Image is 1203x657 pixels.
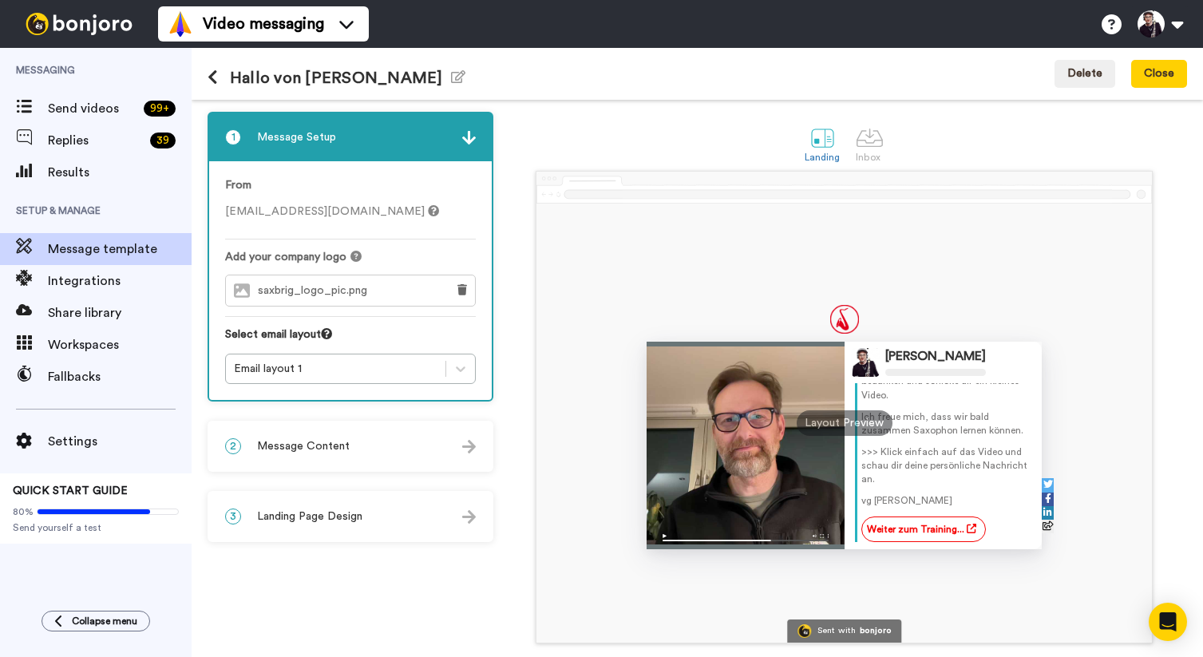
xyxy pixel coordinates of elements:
label: From [225,177,251,194]
p: vg [PERSON_NAME] [861,494,1032,508]
span: Fallbacks [48,367,192,386]
p: >>> Klick einfach auf das Video und schau dir deine persönliche Nachricht an. [861,445,1032,486]
span: Video messaging [203,13,324,35]
img: Bonjoro Logo [797,624,811,638]
div: 99 + [144,101,176,117]
div: Open Intercom Messenger [1149,603,1187,641]
button: Close [1131,60,1187,89]
a: Landing [797,116,849,171]
h1: Hallo von [PERSON_NAME] [208,69,465,87]
div: [PERSON_NAME] [885,349,986,364]
span: Send yourself a test [13,521,179,534]
span: Results [48,163,192,182]
span: Send videos [48,99,137,118]
div: 3Landing Page Design [208,491,493,542]
img: arrow.svg [462,510,476,524]
span: Share library [48,303,192,323]
span: 1 [225,129,241,145]
span: Landing Page Design [257,509,362,524]
span: 80% [13,505,34,518]
img: player-controls-full.svg [647,526,845,549]
span: Integrations [48,271,192,291]
div: Sent with [817,627,856,635]
img: a8802ee2-cb5e-41dc-98ed-a7852ebcae10 [830,305,859,334]
span: Workspaces [48,335,192,354]
button: Collapse menu [42,611,150,631]
span: Message Setup [257,129,336,145]
span: Message template [48,239,192,259]
div: 2Message Content [208,421,493,472]
div: bonjoro [860,627,891,635]
p: Ich freue mich, dass wir bald zusammen Saxophon lernen können. [861,410,1032,437]
span: Settings [48,432,192,451]
img: Profile Image [851,348,880,377]
div: Layout Preview [797,410,892,436]
div: Email layout 1 [234,361,437,377]
div: Select email layout [225,327,476,354]
img: arrow.svg [462,131,476,144]
span: 2 [225,438,241,454]
div: Inbox [856,152,884,163]
span: Message Content [257,438,350,454]
span: Add your company logo [225,249,346,265]
img: vm-color.svg [168,11,193,37]
div: 39 [150,133,176,148]
span: Replies [48,131,144,150]
span: 3 [225,509,241,524]
a: Inbox [848,116,892,171]
button: Delete [1055,60,1115,89]
span: [EMAIL_ADDRESS][DOMAIN_NAME] [225,206,439,217]
img: bj-logo-header-white.svg [19,13,139,35]
span: Collapse menu [72,615,137,627]
span: QUICK START GUIDE [13,485,128,497]
span: saxbrig_logo_pic.png [258,284,375,298]
img: arrow.svg [462,440,476,453]
a: Weiter zum Training... [861,516,986,542]
div: Landing [805,152,841,163]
